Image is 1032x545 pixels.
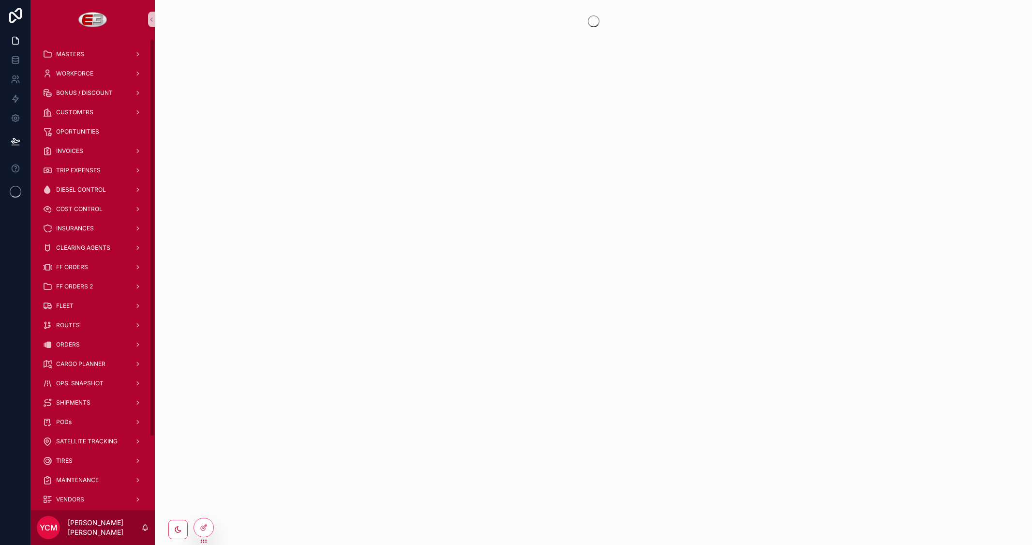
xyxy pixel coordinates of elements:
a: COST CONTROL [37,200,149,218]
span: INVOICES [56,147,83,155]
a: PODs [37,413,149,431]
a: CLEARING AGENTS [37,239,149,257]
span: FF ORDERS [56,263,88,271]
span: MASTERS [56,50,84,58]
p: [PERSON_NAME] [PERSON_NAME] [68,518,141,537]
span: ROUTES [56,321,80,329]
span: WORKFORCE [56,70,93,77]
a: MASTERS [37,45,149,63]
span: COST CONTROL [56,205,103,213]
a: TRIP EXPENSES [37,162,149,179]
a: DIESEL CONTROL [37,181,149,198]
span: SHIPMENTS [56,399,90,407]
a: CARGO PLANNER [37,355,149,373]
a: OPS. SNAPSHOT [37,375,149,392]
span: FF ORDERS 2 [56,283,93,290]
a: WORKFORCE [37,65,149,82]
a: INSURANCES [37,220,149,237]
span: OPORTUNITIES [56,128,99,136]
a: MAINTENANCE [37,471,149,489]
a: TIRES [37,452,149,469]
a: SHIPMENTS [37,394,149,411]
a: FF ORDERS [37,258,149,276]
span: MAINTENANCE [56,476,99,484]
span: CUSTOMERS [56,108,93,116]
a: OPORTUNITIES [37,123,149,140]
span: PODs [56,418,72,426]
img: App logo [78,12,108,27]
a: INVOICES [37,142,149,160]
span: TIRES [56,457,73,465]
div: scrollable content [31,39,155,510]
span: YCM [40,522,58,533]
a: BONUS / DISCOUNT [37,84,149,102]
a: SATELLITE TRACKING [37,433,149,450]
a: VENDORS [37,491,149,508]
a: CUSTOMERS [37,104,149,121]
span: INSURANCES [56,225,94,232]
span: CARGO PLANNER [56,360,105,368]
span: OPS. SNAPSHOT [56,379,104,387]
span: TRIP EXPENSES [56,167,101,174]
span: BONUS / DISCOUNT [56,89,113,97]
span: DIESEL CONTROL [56,186,106,194]
span: SATELLITE TRACKING [56,438,118,445]
a: ORDERS [37,336,149,353]
a: ROUTES [37,317,149,334]
a: FF ORDERS 2 [37,278,149,295]
span: FLEET [56,302,74,310]
a: FLEET [37,297,149,315]
span: CLEARING AGENTS [56,244,110,252]
span: ORDERS [56,341,80,348]
span: VENDORS [56,496,84,503]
